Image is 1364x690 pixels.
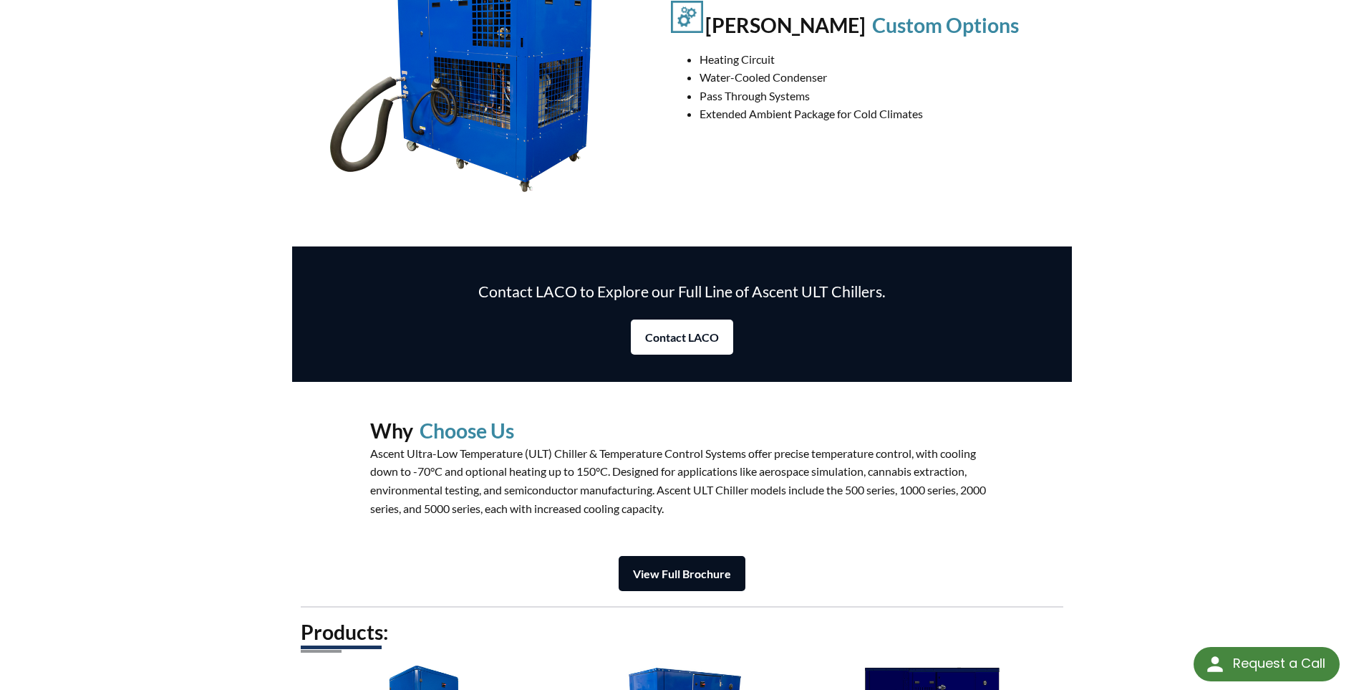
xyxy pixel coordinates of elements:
[370,282,995,302] h3: Contact LACO to Explore our Full Line of Ascent ULT Chillers.
[633,567,731,580] strong: View Full Brochure
[1233,647,1325,680] div: Request a Call
[370,444,995,517] p: Ascent Ultra-Low Temperature (ULT) Chiller & Temperature Control Systems offer precise temperatur...
[705,13,866,37] h2: [PERSON_NAME]
[671,1,703,33] img: Options icon
[1204,653,1227,676] img: round button
[1194,647,1340,681] div: Request a Call
[631,320,733,355] a: Contact LACO
[872,13,1019,37] h2: Custom Options
[700,87,1073,105] li: Pass Through Systems
[700,105,1073,123] li: Extended Ambient Package for Cold Climates
[619,556,745,591] a: View Full Brochure
[301,619,1064,646] h2: Products:
[645,330,719,344] strong: Contact LACO
[700,50,1073,69] li: Heating Circuit
[370,418,413,443] h2: Why
[420,418,514,443] h2: Choose Us
[700,68,1073,87] li: Water-Cooled Condenser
